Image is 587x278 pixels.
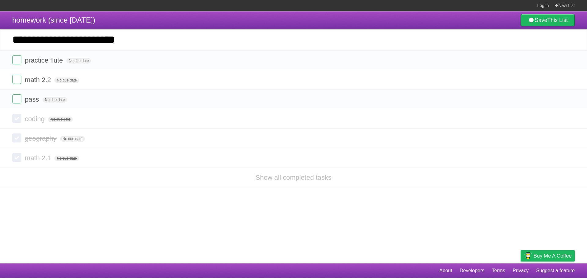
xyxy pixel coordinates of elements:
b: This List [547,17,568,23]
a: Privacy [513,265,529,276]
span: No due date [54,78,79,83]
a: Developers [460,265,484,276]
a: Buy me a coffee [521,250,575,262]
span: coding [25,115,46,123]
label: Done [12,133,21,143]
span: pass [25,96,40,103]
span: practice flute [25,56,65,64]
span: homework (since [DATE]) [12,16,95,24]
span: geography [25,135,58,142]
a: Terms [492,265,505,276]
label: Done [12,75,21,84]
span: math 2.1 [25,154,53,162]
label: Done [12,94,21,103]
span: Buy me a coffee [533,251,572,261]
span: No due date [48,117,73,122]
span: No due date [54,156,79,161]
a: Show all completed tasks [256,174,331,181]
a: SaveThis List [521,14,575,26]
span: math 2.2 [25,76,53,84]
img: Buy me a coffee [524,251,532,261]
label: Done [12,55,21,64]
span: No due date [42,97,67,103]
a: About [439,265,452,276]
label: Done [12,114,21,123]
span: No due date [66,58,91,63]
span: No due date [60,136,85,142]
label: Done [12,153,21,162]
a: Suggest a feature [536,265,575,276]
